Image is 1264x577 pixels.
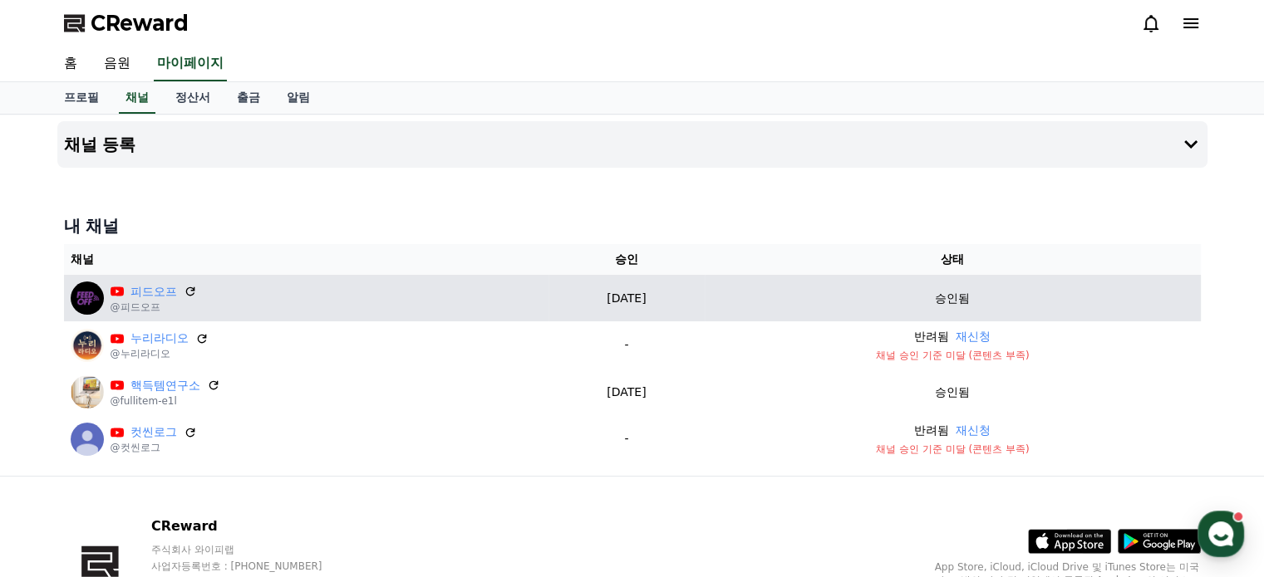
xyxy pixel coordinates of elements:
span: 홈 [52,464,62,477]
p: @누리라디오 [111,347,209,360]
p: 사업자등록번호 : [PHONE_NUMBER] [151,560,354,573]
a: 마이페이지 [154,46,227,81]
th: 상태 [705,244,1200,275]
p: 주식회사 와이피랩 [151,543,354,556]
p: @피드오프 [111,301,197,314]
a: 프로필 [51,82,112,114]
th: 채널 [64,244,548,275]
p: @컷씬로그 [111,441,197,454]
a: 누리라디오 [130,330,189,347]
a: 설정 [214,439,319,481]
a: 출금 [224,82,273,114]
p: 채널 승인 기준 미달 (콘텐츠 부족) [711,349,1193,362]
p: 반려됨 [914,328,949,345]
span: 설정 [257,464,277,477]
img: 피드오프 [71,281,104,315]
img: 누리라디오 [71,329,104,362]
p: 승인됨 [935,290,970,307]
p: - [555,336,699,354]
p: 승인됨 [935,384,970,401]
a: 대화 [110,439,214,481]
a: 알림 [273,82,323,114]
img: 컷씬로그 [71,423,104,456]
a: 컷씬로그 [130,423,177,441]
button: 재신청 [956,328,991,345]
a: 음원 [91,46,144,81]
img: 핵득템연구소 [71,375,104,408]
p: - [555,430,699,447]
a: 채널 [119,82,155,114]
p: [DATE] [555,290,699,307]
button: 재신청 [956,422,991,439]
button: 채널 등록 [57,121,1207,168]
span: 대화 [152,465,172,478]
h4: 내 채널 [64,214,1201,237]
span: CReward [91,10,189,37]
p: 채널 승인 기준 미달 (콘텐츠 부족) [711,443,1193,456]
p: CReward [151,516,354,536]
p: @fullitem-e1l [111,394,220,408]
p: [DATE] [555,384,699,401]
p: 반려됨 [914,422,949,439]
a: 핵득템연구소 [130,377,200,394]
th: 승인 [548,244,706,275]
a: 피드오프 [130,283,177,301]
a: 홈 [51,46,91,81]
a: 정산서 [162,82,224,114]
a: CReward [64,10,189,37]
h4: 채널 등록 [64,135,136,154]
a: 홈 [5,439,110,481]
